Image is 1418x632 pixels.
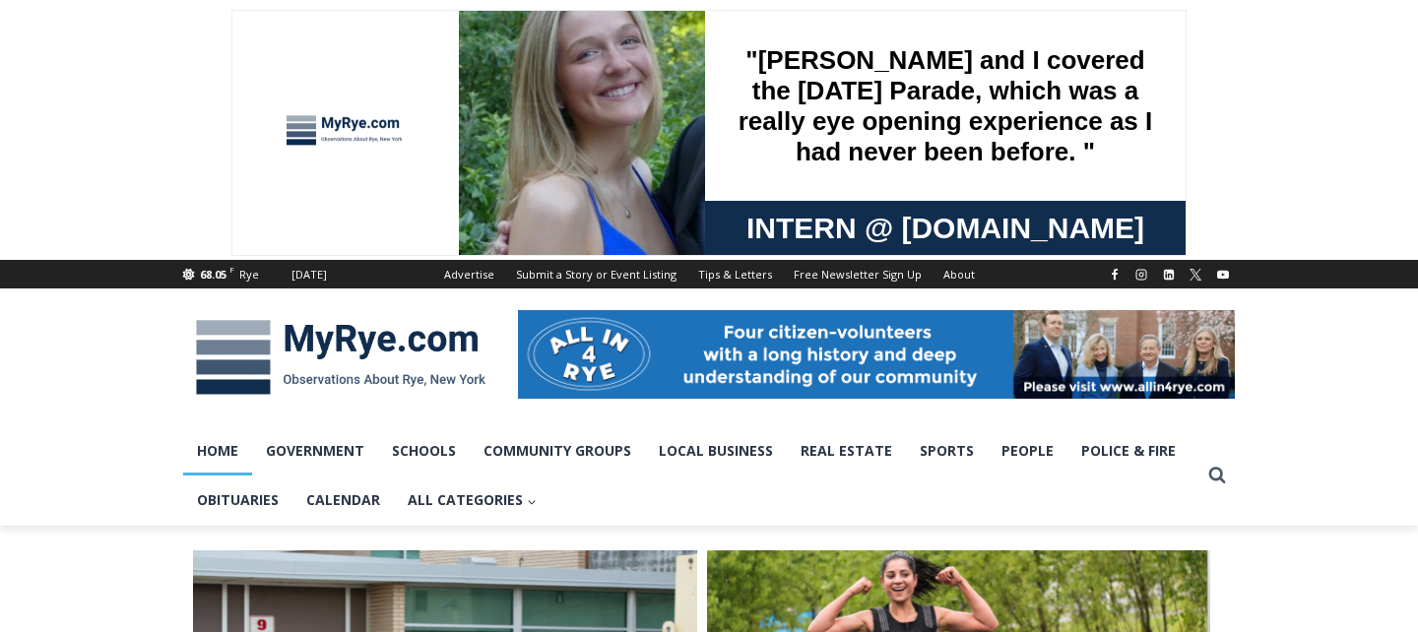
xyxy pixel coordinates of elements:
a: Instagram [1129,263,1153,286]
a: Calendar [292,475,394,525]
a: Open Tues. - Sun. [PHONE_NUMBER] [1,198,198,245]
a: Local Business [645,426,787,475]
img: All in for Rye [518,310,1235,399]
a: Home [183,426,252,475]
a: Police & Fire [1067,426,1190,475]
img: MyRye.com [183,306,498,409]
a: Schools [378,426,470,475]
a: Free Newsletter Sign Up [783,260,933,288]
div: Rye [239,266,259,284]
a: Advertise [433,260,505,288]
a: Government [252,426,378,475]
a: Community Groups [470,426,645,475]
a: Sports [906,426,988,475]
a: Obituaries [183,475,292,525]
a: Linkedin [1157,263,1181,286]
a: Real Estate [787,426,906,475]
span: Intern @ [DOMAIN_NAME] [515,196,913,240]
span: Open Tues. - Sun. [PHONE_NUMBER] [6,203,193,278]
nav: Secondary Navigation [433,260,986,288]
div: "[PERSON_NAME] and I covered the [DATE] Parade, which was a really eye opening experience as I ha... [497,1,931,191]
button: Child menu of All Categories [394,475,550,525]
nav: Primary Navigation [183,426,1199,526]
a: About [933,260,986,288]
a: Intern @ [DOMAIN_NAME] [474,191,954,245]
div: [DATE] [291,266,327,284]
a: Facebook [1103,263,1127,286]
span: F [229,264,234,275]
button: View Search Form [1199,458,1235,493]
a: X [1184,263,1207,286]
a: People [988,426,1067,475]
a: Tips & Letters [687,260,783,288]
div: "the precise, almost orchestrated movements of cutting and assembling sushi and [PERSON_NAME] mak... [203,123,290,235]
a: YouTube [1211,263,1235,286]
a: Submit a Story or Event Listing [505,260,687,288]
span: 68.05 [200,267,226,282]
